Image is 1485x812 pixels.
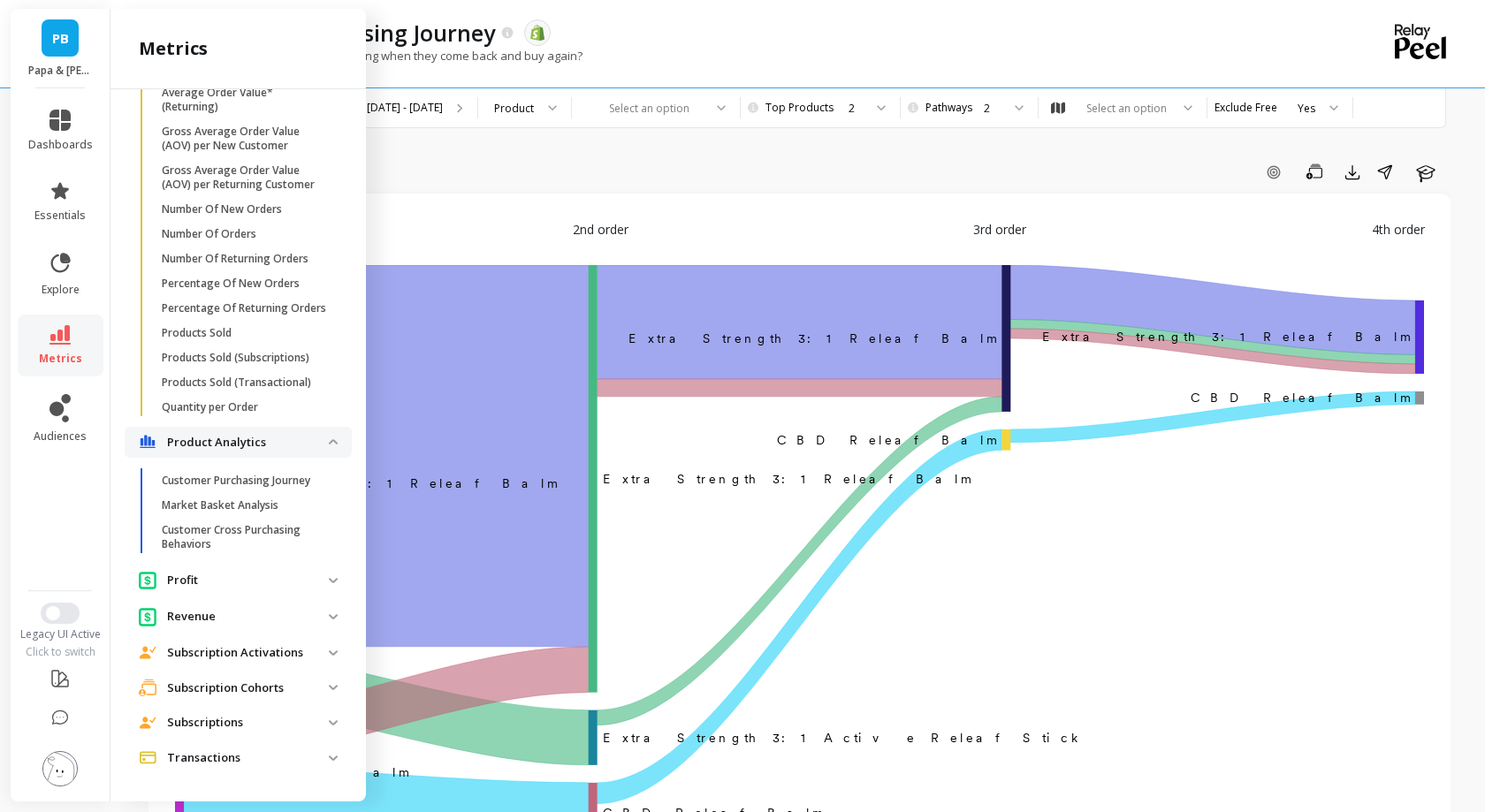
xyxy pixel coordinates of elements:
img: down caret icon [329,650,338,656]
img: navigation item icon [139,717,156,729]
h2: metrics [139,36,208,61]
p: Customer Purchasing Journey [162,474,310,488]
p: Subscription Activations [167,644,329,662]
p: Subscriptions [167,714,329,732]
p: Revenue [167,608,329,626]
img: down caret icon [329,439,338,444]
img: navigation item icon [139,679,156,696]
img: down caret icon [329,614,338,619]
text: ​CBD Releaf Balm [777,433,996,447]
p: Percentage Of Returning Orders [162,301,326,315]
img: navigation item icon [139,607,156,626]
img: down caret icon [329,755,338,761]
p: Percentage Of New Orders [162,277,300,291]
p: Gross Average Order Value (AOV) per Returning Customer [162,163,331,192]
span: metrics [39,352,82,366]
p: Quantity per Order [162,400,258,414]
p: Transactions [167,749,329,767]
p: Subscription Cohorts [167,679,329,697]
p: Number Of Orders [162,227,256,241]
span: 3rd order [973,220,1026,239]
span: explore [42,283,80,297]
div: Select an option [1084,100,1169,117]
img: down caret icon [329,578,338,583]
p: Number Of Returning Orders [162,252,308,266]
text: ‌Extra Strength 3:1 Releaf Balm [189,476,557,490]
p: Products Sold (Subscriptions) [162,351,309,365]
p: Average Order Value* (Returning) [162,86,331,114]
img: down caret icon [329,685,338,690]
div: Product [494,100,534,117]
img: navigation item icon [139,435,156,449]
img: down caret icon [329,720,338,725]
text: Extra Strength 3:1 Releaf Balm [603,472,971,486]
p: Gross Average Order Value (AOV) per New Customer [162,125,331,153]
p: Papa & Barkley [28,64,93,78]
p: Product Analytics [167,434,329,452]
p: Customer Cross Purchasing Behaviors [162,523,331,551]
span: 2nd order [573,220,628,239]
img: audience_map.svg [1051,102,1065,115]
p: Products Sold [162,326,232,340]
span: audiences [34,429,87,444]
div: Click to switch [11,645,110,659]
button: Switch to New UI [41,603,80,624]
p: Profit [167,572,329,589]
text: ​Extra Strength 3:1 Releaf Balm [628,331,996,345]
span: essentials [34,209,86,223]
p: Customer Purchasing Journey [179,18,495,48]
text: Extra Strength 3:1 Releaf Balm [1042,330,1410,344]
img: navigation item icon [139,646,156,658]
img: navigation item icon [139,751,156,764]
text: Extra Strength 3:1 Active Releaf Stick [603,731,1085,745]
div: 2 [984,100,1001,117]
text: CBD Releaf Balm [1191,391,1410,405]
img: api.shopify.svg [529,25,545,41]
span: dashboards [28,138,93,152]
p: Market Basket Analysis [162,498,278,512]
p: Products Sold (Transactional) [162,376,311,390]
p: Number Of New Orders [162,202,282,216]
div: Yes [1298,100,1315,117]
img: navigation item icon [139,571,156,589]
span: PB [52,28,69,49]
span: 4th order [1372,220,1425,239]
img: profile picture [42,751,78,786]
div: Legacy UI Active [11,627,110,641]
div: 2 [849,100,863,117]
